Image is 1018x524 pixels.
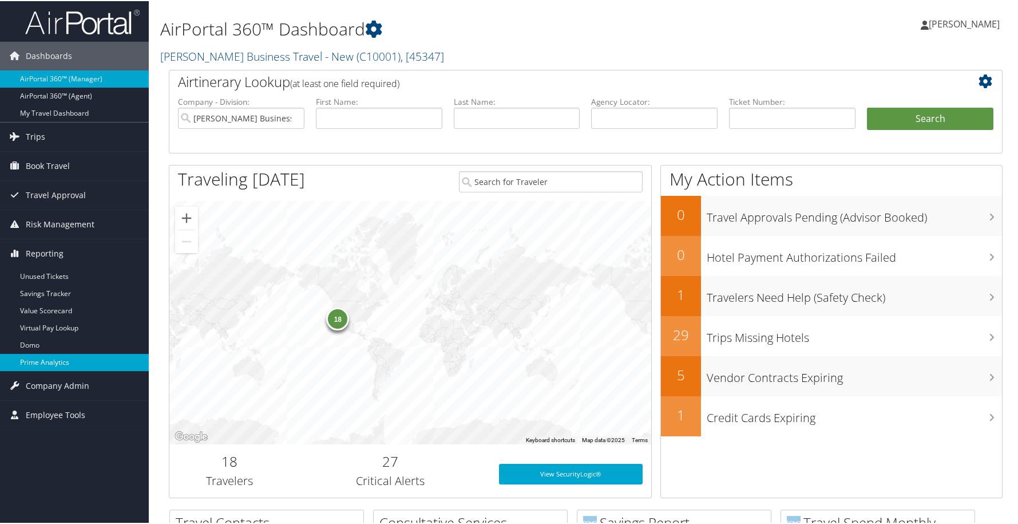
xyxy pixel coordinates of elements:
[326,306,349,329] div: 18
[526,435,575,443] button: Keyboard shortcuts
[661,275,1002,315] a: 1Travelers Need Help (Safety Check)
[499,463,643,483] a: View SecurityLogic®
[26,400,85,428] span: Employee Tools
[160,16,727,40] h1: AirPortal 360™ Dashboard
[26,209,94,238] span: Risk Management
[357,48,401,63] span: ( C10001 )
[178,71,924,90] h2: Airtinerary Lookup
[582,436,625,442] span: Map data ©2025
[298,451,482,470] h2: 27
[707,363,1002,385] h3: Vendor Contracts Expiring
[729,95,855,107] label: Ticket Number:
[921,6,1011,40] a: [PERSON_NAME]
[707,283,1002,305] h3: Travelers Need Help (Safety Check)
[454,95,580,107] label: Last Name:
[459,170,643,191] input: Search for Traveler
[26,371,89,399] span: Company Admin
[661,355,1002,395] a: 5Vendor Contracts Expiring
[178,95,304,107] label: Company - Division:
[661,244,701,263] h2: 0
[661,166,1002,190] h1: My Action Items
[178,166,305,190] h1: Traveling [DATE]
[178,472,281,488] h3: Travelers
[707,323,1002,345] h3: Trips Missing Hotels
[26,41,72,69] span: Dashboards
[867,107,993,129] button: Search
[661,195,1002,235] a: 0Travel Approvals Pending (Advisor Booked)
[26,121,45,150] span: Trips
[290,76,399,89] span: (at least one field required)
[661,204,701,223] h2: 0
[661,324,701,344] h2: 29
[661,404,701,424] h2: 1
[172,428,210,443] a: Open this area in Google Maps (opens a new window)
[178,451,281,470] h2: 18
[707,243,1002,265] h3: Hotel Payment Authorizations Failed
[661,364,701,384] h2: 5
[929,17,1000,29] span: [PERSON_NAME]
[661,315,1002,355] a: 29Trips Missing Hotels
[26,180,86,208] span: Travel Approval
[661,395,1002,435] a: 1Credit Cards Expiring
[298,472,482,488] h3: Critical Alerts
[401,48,444,63] span: , [ 45347 ]
[175,229,198,252] button: Zoom out
[26,151,70,179] span: Book Travel
[632,436,648,442] a: Terms (opens in new tab)
[26,238,64,267] span: Reporting
[591,95,718,107] label: Agency Locator:
[160,48,444,63] a: [PERSON_NAME] Business Travel - New
[172,428,210,443] img: Google
[316,95,442,107] label: First Name:
[707,403,1002,425] h3: Credit Cards Expiring
[661,284,701,304] h2: 1
[707,203,1002,224] h3: Travel Approvals Pending (Advisor Booked)
[175,206,198,228] button: Zoom in
[661,235,1002,275] a: 0Hotel Payment Authorizations Failed
[25,7,140,34] img: airportal-logo.png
